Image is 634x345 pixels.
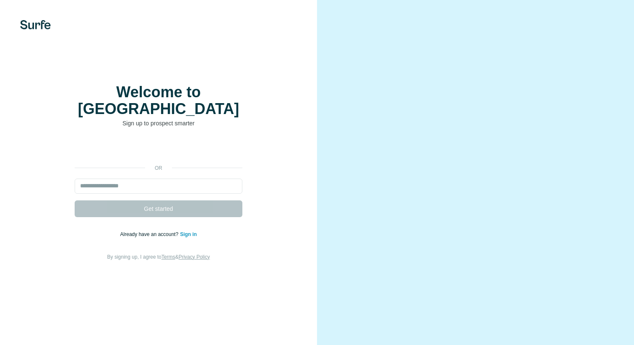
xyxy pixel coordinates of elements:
[145,164,172,172] p: or
[70,140,247,158] iframe: Sign in with Google Button
[120,231,180,237] span: Already have an account?
[161,254,175,260] a: Terms
[107,254,210,260] span: By signing up, I agree to &
[75,84,242,117] h1: Welcome to [GEOGRAPHIC_DATA]
[75,119,242,127] p: Sign up to prospect smarter
[20,20,51,29] img: Surfe's logo
[179,254,210,260] a: Privacy Policy
[180,231,197,237] a: Sign in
